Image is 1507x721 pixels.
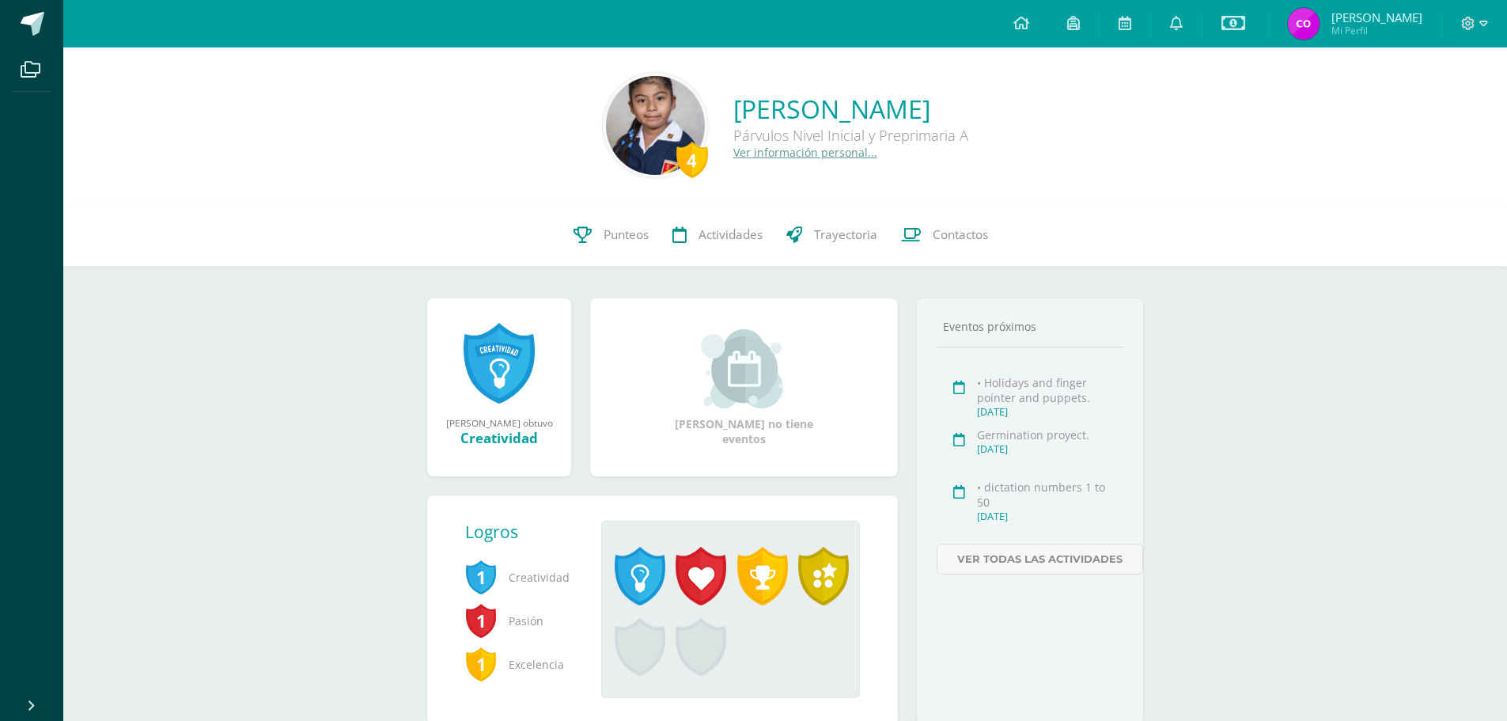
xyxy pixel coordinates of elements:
[977,510,1119,523] div: [DATE]
[733,145,877,160] a: Ver información personal...
[465,556,576,599] span: Creatividad
[889,203,1000,267] a: Contactos
[733,92,968,126] a: [PERSON_NAME]
[977,480,1119,510] div: • dictation numbers 1 to 50
[465,646,497,682] span: 1
[814,226,877,243] span: Trayectoria
[604,226,649,243] span: Punteos
[1331,24,1422,37] span: Mi Perfil
[562,203,661,267] a: Punteos
[977,442,1119,456] div: [DATE]
[465,521,589,543] div: Logros
[701,329,787,408] img: event_small.png
[661,203,774,267] a: Actividades
[606,76,705,175] img: 56bc3d3ab4d465b41984b0e804857a76.png
[443,416,555,429] div: [PERSON_NAME] obtuvo
[465,643,576,686] span: Excelencia
[465,559,497,595] span: 1
[699,226,763,243] span: Actividades
[1331,9,1422,25] span: [PERSON_NAME]
[937,544,1143,575] a: Ver todas las actividades
[774,203,889,267] a: Trayectoria
[937,319,1123,334] div: Eventos próximos
[1288,8,1320,40] img: cda84368f7be8c38a7b73e8aa07672d3.png
[977,405,1119,419] div: [DATE]
[465,599,576,643] span: Pasión
[443,429,555,447] div: Creatividad
[977,375,1119,405] div: • Holidays and finger pointer and puppets.
[665,329,824,446] div: [PERSON_NAME] no tiene eventos
[465,602,497,639] span: 1
[977,427,1119,442] div: Germination proyect.
[676,142,708,178] div: 4
[933,226,988,243] span: Contactos
[733,126,968,145] div: Párvulos Nivel Inicial y Preprimaria A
